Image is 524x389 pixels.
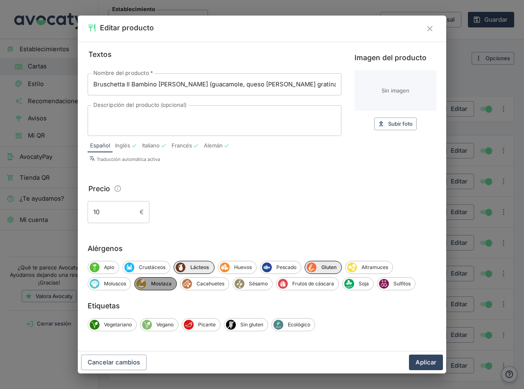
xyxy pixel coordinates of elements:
[344,279,354,289] span: Soja
[374,118,417,130] button: Subir foto
[140,318,178,331] div: VeganoVegano
[88,49,112,60] legend: Textos
[93,101,187,109] label: Descripción del producto (opcional)
[88,261,119,274] div: ApioApio
[278,279,288,289] span: Frutos de cáscara
[124,262,134,272] span: Crustáceos
[262,262,272,272] span: Pescado
[218,261,257,274] div: HuevosHuevos
[347,262,357,272] span: Altramuces
[194,321,220,328] span: Picante
[99,280,131,287] span: Moluscos
[271,318,315,331] div: EcológicoEcológico
[272,264,301,271] span: Pescado
[90,320,99,330] span: Vegetariano
[307,262,316,272] span: Gluten
[88,277,131,290] div: MoluscosMoluscos
[142,320,152,330] span: Vegano
[134,264,170,271] span: Crustáceos
[134,277,177,290] div: MostazaMostaza
[81,355,147,370] button: Cancelar cambios
[389,280,415,287] span: Sulfitos
[224,318,268,331] div: Sin glutenSin gluten
[193,142,199,149] div: Con traducción automática
[172,142,192,150] span: Francés
[90,262,99,272] span: Apio
[160,142,167,149] div: Con traducción automática
[236,321,268,328] span: Sin gluten
[142,142,160,150] span: Italiano
[152,321,178,328] span: Vegano
[379,279,389,289] span: Sulfitos
[388,119,413,129] span: Subir foto
[184,320,194,330] span: Picante
[355,52,436,63] label: Imagen del producto
[88,183,111,194] legend: Precio
[273,320,283,330] span: Ecológico
[100,22,154,34] h2: Editar producto
[88,318,137,331] div: VegetarianoVegetariano
[357,264,393,271] span: Altramuces
[93,69,153,77] label: Nombre del producto
[230,264,256,271] span: Huevos
[283,321,315,328] span: Ecológico
[176,262,185,272] span: Lácteos
[305,261,342,274] div: GlutenGluten
[260,261,301,274] div: PescadoPescado
[89,156,95,161] svg: Símbolo de traducciones
[115,142,130,150] span: Inglés
[354,280,373,287] span: Soja
[180,277,229,290] div: CacahuetesCacahuetes
[88,243,436,254] label: Alérgenos
[146,280,176,287] span: Mostaza
[316,264,341,271] span: Gluten
[342,277,374,290] div: SojaSoja
[88,201,136,223] input: Precio
[90,142,110,150] span: Español
[182,318,221,331] div: PicantePicante
[409,355,443,370] button: Aplicar
[192,280,229,287] span: Cacahuetes
[226,320,236,330] span: Sin gluten
[182,279,192,289] span: Cacahuetes
[122,261,170,274] div: CrustáceosCrustáceos
[131,142,137,149] div: Con traducción automática
[136,279,146,289] span: Mostaza
[288,280,339,287] span: Frutos de cáscara
[244,280,272,287] span: Sésamo
[185,264,214,271] span: Lácteos
[89,156,341,163] p: Traducción automática activa
[99,264,119,271] span: Apio
[224,142,230,149] div: Con traducción automática
[204,142,223,150] span: Alemán
[235,279,244,289] span: Sésamo
[88,300,436,312] label: Etiquetas
[377,277,416,290] div: SulfitosSulfitos
[220,262,230,272] span: Huevos
[276,277,339,290] div: Frutos de cáscaraFrutos de cáscara
[345,261,393,274] div: AltramucesAltramuces
[233,277,273,290] div: SésamoSésamo
[423,22,436,35] button: Cerrar
[99,321,136,328] span: Vegetariano
[90,279,99,289] span: Moluscos
[112,183,124,194] button: Información sobre edición de precios
[174,261,215,274] div: LácteosLácteos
